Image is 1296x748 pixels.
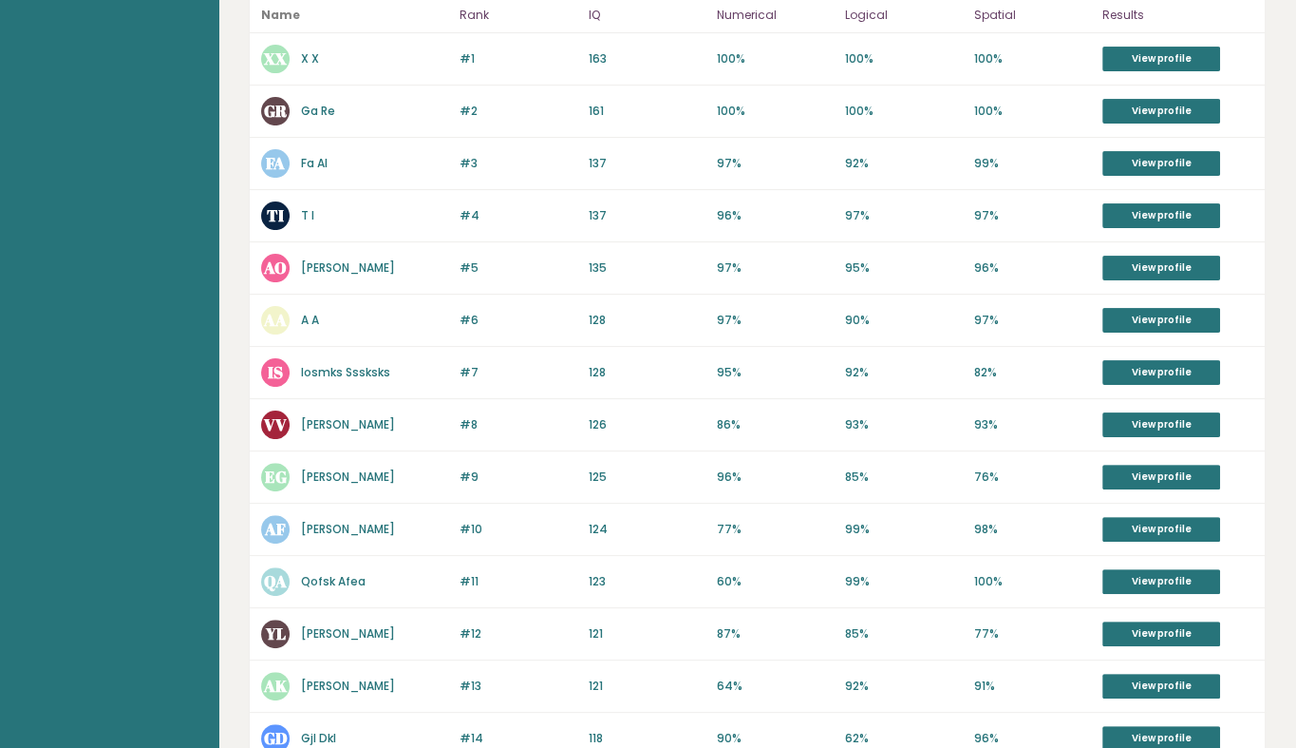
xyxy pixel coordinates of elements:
a: [PERSON_NAME] [301,678,395,694]
p: 128 [589,312,705,329]
p: 76% [974,469,1091,486]
p: 96% [974,730,1091,747]
p: 99% [974,155,1091,172]
p: 121 [589,678,705,695]
p: 92% [845,678,962,695]
text: IS [268,361,283,383]
a: View profile [1102,99,1220,124]
p: #8 [460,416,576,433]
p: 99% [845,573,962,590]
p: 100% [845,103,962,120]
p: #11 [460,573,576,590]
p: #10 [460,521,576,538]
p: 92% [845,364,962,381]
a: [PERSON_NAME] [301,625,395,642]
p: 100% [974,50,1091,67]
p: 126 [589,416,705,433]
p: Results [1102,4,1253,27]
p: 85% [845,625,962,643]
p: 121 [589,625,705,643]
p: 124 [589,521,705,538]
p: 87% [717,625,834,643]
p: 97% [974,207,1091,224]
p: 82% [974,364,1091,381]
a: View profile [1102,203,1220,228]
p: 97% [717,312,834,329]
p: 95% [845,259,962,277]
p: 161 [589,103,705,120]
p: 100% [717,103,834,120]
a: View profile [1102,47,1220,71]
p: 137 [589,207,705,224]
p: 99% [845,521,962,538]
p: Rank [460,4,576,27]
a: [PERSON_NAME] [301,259,395,276]
p: 85% [845,469,962,486]
text: GR [264,100,288,122]
a: T I [301,207,314,223]
p: 64% [717,678,834,695]
a: View profile [1102,151,1220,176]
p: #9 [460,469,576,486]
text: TI [267,204,284,226]
p: 125 [589,469,705,486]
p: 100% [974,573,1091,590]
a: X X [301,50,319,67]
p: 137 [589,155,705,172]
p: #12 [460,625,576,643]
a: View profile [1102,360,1220,385]
p: 86% [717,416,834,433]
p: 90% [717,730,834,747]
b: Name [261,7,300,23]
text: FA [266,152,285,174]
p: 128 [589,364,705,381]
p: 91% [974,678,1091,695]
p: 93% [974,416,1091,433]
a: Qofsk Afea [301,573,366,589]
p: 100% [717,50,834,67]
p: 98% [974,521,1091,538]
text: VV [263,413,287,435]
text: QA [264,570,287,592]
p: 100% [845,50,962,67]
p: 135 [589,259,705,277]
p: 96% [974,259,1091,277]
p: 163 [589,50,705,67]
p: 77% [974,625,1091,643]
p: 92% [845,155,962,172]
p: #3 [460,155,576,172]
p: #4 [460,207,576,224]
a: View profile [1102,517,1220,542]
a: View profile [1102,674,1220,699]
a: View profile [1102,412,1220,437]
text: AF [264,518,286,540]
a: [PERSON_NAME] [301,416,395,432]
a: View profile [1102,569,1220,594]
p: #13 [460,678,576,695]
p: #5 [460,259,576,277]
p: 96% [717,207,834,224]
p: 90% [845,312,962,329]
p: 97% [845,207,962,224]
a: [PERSON_NAME] [301,521,395,537]
p: #7 [460,364,576,381]
text: EG [265,466,287,488]
p: 118 [589,730,705,747]
p: 123 [589,573,705,590]
p: 96% [717,469,834,486]
p: 77% [717,521,834,538]
p: 100% [974,103,1091,120]
a: Fa Al [301,155,328,171]
p: 60% [717,573,834,590]
a: [PERSON_NAME] [301,469,395,485]
a: A A [301,312,319,328]
p: Logical [845,4,962,27]
p: #14 [460,730,576,747]
p: 97% [717,155,834,172]
a: View profile [1102,256,1220,280]
a: View profile [1102,622,1220,646]
p: Numerical [717,4,834,27]
text: AO [263,257,287,278]
a: View profile [1102,465,1220,489]
p: #6 [460,312,576,329]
